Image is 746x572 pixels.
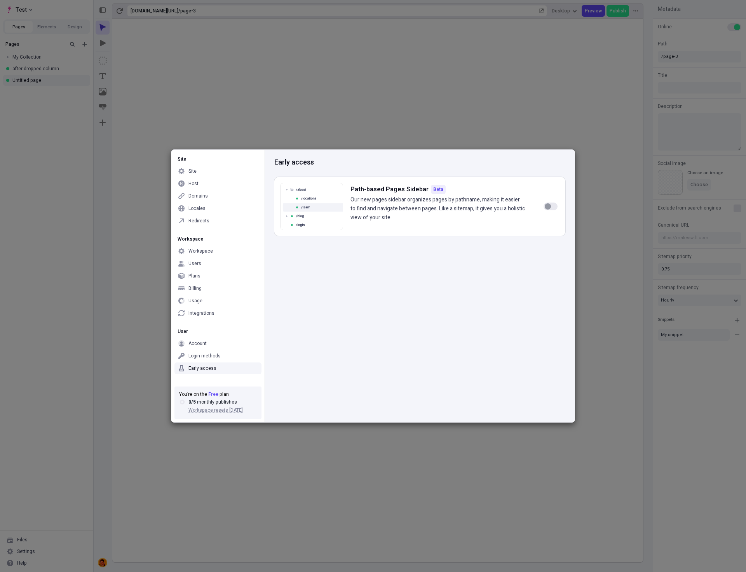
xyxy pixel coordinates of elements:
[197,399,237,406] span: monthly publishes
[179,391,257,397] div: You’re on the plan
[208,391,218,398] span: Free
[174,156,261,162] div: Site
[188,310,214,316] div: Integrations
[350,196,525,222] p: Our new pages sidebar organizes pages by pathname, making it easier to find and navigate between ...
[188,260,201,267] div: Users
[431,185,446,194] span: Beta
[188,248,213,254] div: Workspace
[274,150,565,177] div: Early access
[281,183,343,230] img: Show Routes UI
[188,407,243,414] span: Workspace resets [DATE]
[188,180,199,187] div: Host
[188,365,216,371] div: Early access
[188,205,206,211] div: Locales
[174,236,261,242] div: Workspace
[188,273,200,279] div: Plans
[188,399,196,406] span: 0 / 5
[188,285,202,291] div: Billing
[188,168,197,174] div: Site
[174,328,261,335] div: User
[188,353,221,359] div: Login methods
[188,218,209,224] div: Redirects
[350,185,429,194] div: Path-based Pages Sidebar
[188,298,202,304] div: Usage
[188,193,208,199] div: Domains
[188,340,207,347] div: Account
